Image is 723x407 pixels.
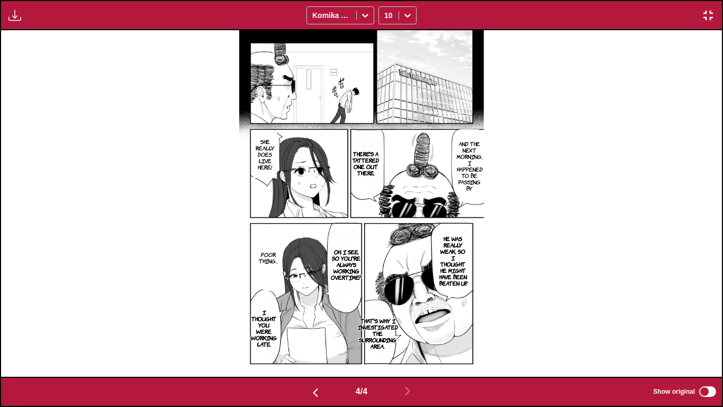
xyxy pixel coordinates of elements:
p: Oh, I see. So you're always working overtime? [329,246,364,282]
p: There's a tattered one out there. [350,148,381,178]
p: I thought you were working late. [249,307,279,349]
span: Show original [653,388,695,395]
p: He was really weak, so I thought he might have been beaten up. [436,233,470,288]
p: And the next morning, I happened to be passing by [455,138,485,193]
img: Next page [401,385,414,397]
img: Manga Panel [239,30,484,376]
p: She really does live here! [254,136,277,172]
p: That's why I investigated the surrounding area. [356,315,400,351]
img: Download translated images [8,9,21,22]
span: 4 / 4 [356,387,367,396]
img: Previous page [309,386,322,399]
p: Poor thing... [257,249,280,266]
input: Show original [699,386,716,397]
